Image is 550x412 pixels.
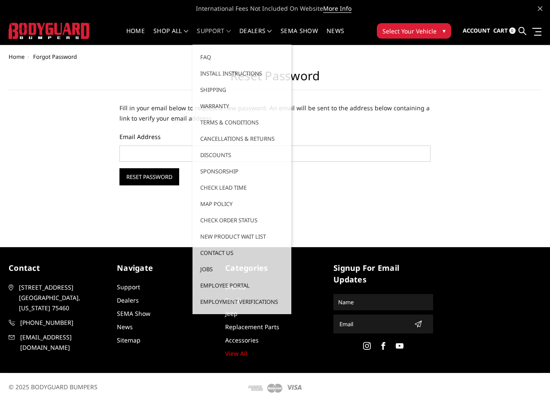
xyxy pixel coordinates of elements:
a: shop all [153,28,188,45]
button: Select Your Vehicle [377,23,451,39]
a: Check Order Status [196,212,288,228]
img: BODYGUARD BUMPERS [9,23,90,39]
a: Shipping [196,82,288,98]
a: Employee Portal [196,277,288,294]
span: 0 [509,27,516,34]
h2: Reset Password [9,69,541,90]
h5: Navigate [117,262,217,274]
a: Discounts [196,147,288,163]
a: Sitemap [117,336,141,344]
input: Reset Password [119,168,179,185]
a: Accessories [225,336,259,344]
a: SEMA Show [117,309,150,318]
a: News [327,28,344,45]
span: Forgot Password [33,53,77,61]
span: ▾ [443,26,446,35]
a: Home [126,28,145,45]
a: Sponsorship [196,163,288,179]
label: Email Address [119,132,430,141]
a: Replacement Parts [225,323,279,331]
a: Warranty [196,98,288,114]
p: Fill in your email below to request a new password. An email will be sent to the address below co... [119,103,430,124]
h5: contact [9,262,108,274]
a: New Product Wait List [196,228,288,245]
a: [EMAIL_ADDRESS][DOMAIN_NAME] [9,332,108,353]
span: [PHONE_NUMBER] [20,318,108,328]
a: Support [197,28,231,45]
a: View All [225,349,247,357]
span: [STREET_ADDRESS] [GEOGRAPHIC_DATA], [US_STATE] 75460 [19,282,107,313]
a: More Info [323,4,351,13]
a: Home [9,53,24,61]
span: Select Your Vehicle [382,27,437,36]
a: Dealers [117,296,139,304]
span: [EMAIL_ADDRESS][DOMAIN_NAME] [20,332,108,353]
span: © 2025 BODYGUARD BUMPERS [9,383,98,391]
span: Cart [493,27,508,34]
a: Terms & Conditions [196,114,288,130]
a: [PHONE_NUMBER] [9,318,108,328]
input: Name [335,295,432,309]
a: Cart 0 [493,19,516,42]
a: MAP Policy [196,196,288,212]
a: Account [463,19,490,42]
a: Employment Verifications [196,294,288,310]
a: Jobs [196,261,288,277]
a: FAQ [196,49,288,65]
a: Check Lead Time [196,179,288,196]
h5: signup for email updates [333,262,433,285]
a: News [117,323,133,331]
a: Dealers [239,28,272,45]
a: Install Instructions [196,65,288,82]
input: Email [336,317,411,331]
span: Account [463,27,490,34]
a: Contact Us [196,245,288,261]
a: Cancellations & Returns [196,130,288,147]
a: Support [117,283,140,291]
a: SEMA Show [281,28,318,45]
